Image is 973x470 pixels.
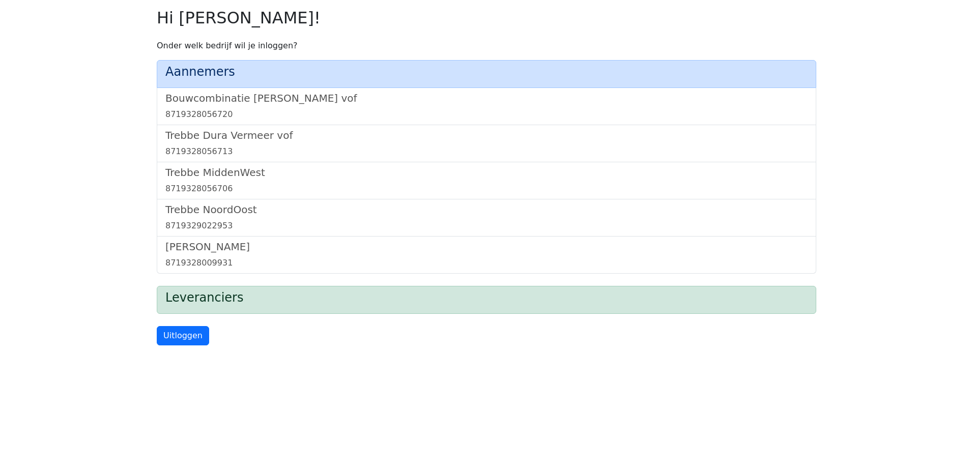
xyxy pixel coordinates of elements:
[165,241,808,253] h5: [PERSON_NAME]
[165,166,808,195] a: Trebbe MiddenWest8719328056706
[165,92,808,121] a: Bouwcombinatie [PERSON_NAME] vof8719328056720
[165,129,808,158] a: Trebbe Dura Vermeer vof8719328056713
[157,40,816,52] p: Onder welk bedrijf wil je inloggen?
[165,108,808,121] div: 8719328056720
[165,241,808,269] a: [PERSON_NAME]8719328009931
[165,65,808,79] h4: Aannemers
[165,92,808,104] h5: Bouwcombinatie [PERSON_NAME] vof
[165,257,808,269] div: 8719328009931
[165,203,808,216] h5: Trebbe NoordOost
[165,183,808,195] div: 8719328056706
[165,290,808,305] h4: Leveranciers
[157,326,209,345] a: Uitloggen
[165,203,808,232] a: Trebbe NoordOost8719329022953
[165,129,808,141] h5: Trebbe Dura Vermeer vof
[165,220,808,232] div: 8719329022953
[165,166,808,179] h5: Trebbe MiddenWest
[157,8,816,27] h2: Hi [PERSON_NAME]!
[165,145,808,158] div: 8719328056713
